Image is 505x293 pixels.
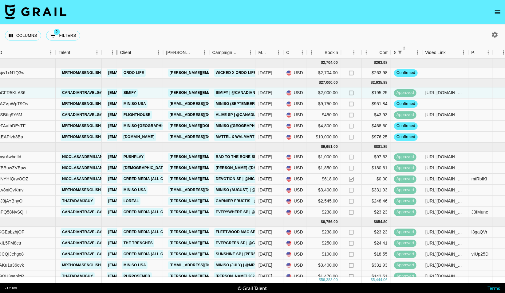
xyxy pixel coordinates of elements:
div: Commission [380,47,404,59]
div: https://www.instagram.com/reel/DM83mMzySx9/?igsh=Zmg2d2g1Z25jdWNm [425,198,465,204]
span: approved [394,187,416,193]
div: Currency [283,47,307,59]
div: $1,470.00 [307,271,341,282]
div: USD [283,163,307,174]
div: USD [283,238,307,249]
a: [EMAIL_ADDRESS][DOMAIN_NAME] [168,111,237,119]
span: 2 [401,45,408,51]
div: Month Due [255,47,283,59]
div: $190.00 [307,249,341,260]
button: Sort [70,48,79,57]
button: Menu [484,48,493,57]
span: 2 [54,29,60,35]
div: © Grail Talent [238,285,267,291]
a: nicolasandemiliano [61,175,107,183]
div: Sep '25 [258,90,272,96]
a: Mattel x Walmart | @mrthomasenglish [214,133,302,141]
div: Booking Price [325,47,352,59]
span: confirmed [394,123,418,129]
div: 2,635.88 [373,80,388,85]
a: [DEMOGRAPHIC_DATA] [122,164,168,172]
div: https://www.tiktok.com/@canadiantravelgal/video/7548537554786700552 [425,90,465,96]
div: $238.00 [307,207,341,218]
div: $618.00 [307,174,341,185]
button: Sort [371,48,380,57]
div: 27,000.00 [321,80,338,85]
div: https://www.instagram.com/p/DMQltQ7uNF4/ [425,176,465,182]
a: [PERSON_NAME][EMAIL_ADDRESS][DOMAIN_NAME] [168,272,268,280]
a: [EMAIL_ADDRESS][DOMAIN_NAME] [107,122,176,130]
div: $1,850.00 [307,163,341,174]
div: $976.25 [362,132,391,143]
button: Menu [298,48,307,57]
a: [EMAIL_ADDRESS][DOMAIN_NAME] [168,261,237,269]
a: Creed Media (All Campaigns) [122,208,186,216]
a: Miniso (July) | @mrthomasenglish [214,261,289,269]
div: Oct '25 [258,70,272,76]
span: confirmed [394,70,418,76]
div: J3IMune [471,209,488,215]
div: $2,000.00 [307,87,341,98]
button: Sort [475,48,484,57]
a: [PERSON_NAME][EMAIL_ADDRESS][PERSON_NAME][DOMAIN_NAME] [168,197,300,205]
div: USD [283,121,307,132]
div: USD [283,67,307,79]
div: 5,444.06 [373,278,388,283]
a: [PERSON_NAME][EMAIL_ADDRESS][PERSON_NAME][DOMAIN_NAME] [168,164,300,172]
div: $3,400.00 [307,185,341,196]
a: Creed Media (All Campaigns) [122,250,186,258]
div: $331.93 [362,185,391,196]
a: Garnier Fructis | @thatadamjguy [214,197,290,205]
div: 2 active filters [396,48,404,57]
button: open drawer [491,6,504,18]
a: Wicked x Ordo Life | @mrthomasenglish [214,69,303,77]
div: $ [319,278,321,283]
div: USD [283,249,307,260]
a: Terms [487,285,500,291]
div: $951.84 [362,98,391,110]
div: Manager [102,47,117,59]
button: Menu [459,48,468,57]
button: Menu [349,48,359,57]
a: Creed Media (All Campaigns) [122,228,186,236]
a: Creed Media (All Campaigns) [122,175,186,183]
div: [PERSON_NAME] [166,47,191,59]
a: mrthomasenglish [61,122,102,130]
a: [EMAIL_ADDRESS][DOMAIN_NAME] [107,197,176,205]
button: Sort [289,48,298,57]
a: Ordo Life [122,69,146,77]
span: approved [394,262,416,268]
a: [PERSON_NAME] 2025 #2 | @thatadamjguy [214,272,302,280]
div: $ [371,80,373,85]
a: Miniso USA [122,100,148,108]
a: [PERSON_NAME][EMAIL_ADDRESS][DOMAIN_NAME] [168,89,268,97]
div: Sep '25 [258,112,272,118]
div: $ [374,60,376,65]
a: [EMAIL_ADDRESS][DOMAIN_NAME] [107,175,176,183]
span: approved [394,273,416,279]
button: Menu [108,48,117,57]
div: USD [283,185,307,196]
div: $ [371,278,373,283]
button: Menu [246,48,255,57]
div: Aug '25 [258,198,272,204]
a: Miniso USA [122,261,148,269]
div: USD [283,196,307,207]
div: USD [283,132,307,143]
a: Fleetwood Mac SP | [PERSON_NAME] [214,228,292,236]
button: Sort [2,48,11,57]
a: Flighthouse [122,111,152,119]
div: https://www.tiktok.com/@canadiantravelgal/video/7545986027614227730 [425,112,465,118]
a: [DOMAIN_NAME] [122,133,156,141]
a: canadiantravelgal [61,111,106,119]
span: approved [394,90,416,96]
a: PurposeMed [122,272,152,280]
a: [EMAIL_ADDRESS][DOMAIN_NAME] [107,89,176,97]
button: Sort [238,48,246,57]
a: mrthomasenglish [61,133,102,141]
div: 881.85 [376,144,388,149]
a: [EMAIL_ADDRESS][DOMAIN_NAME] [107,186,176,194]
div: https://www.tiktok.com/@canadiantravelgal/video/7527867622793153848 [425,240,465,246]
a: [PERSON_NAME] ([DATE]) | @nicolasandemiliano [214,164,315,172]
div: https://www.instagram.com/reel/DNlx4MJOZNo/?igsh=ejJ2em4xMDdyaHMz [425,165,465,171]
